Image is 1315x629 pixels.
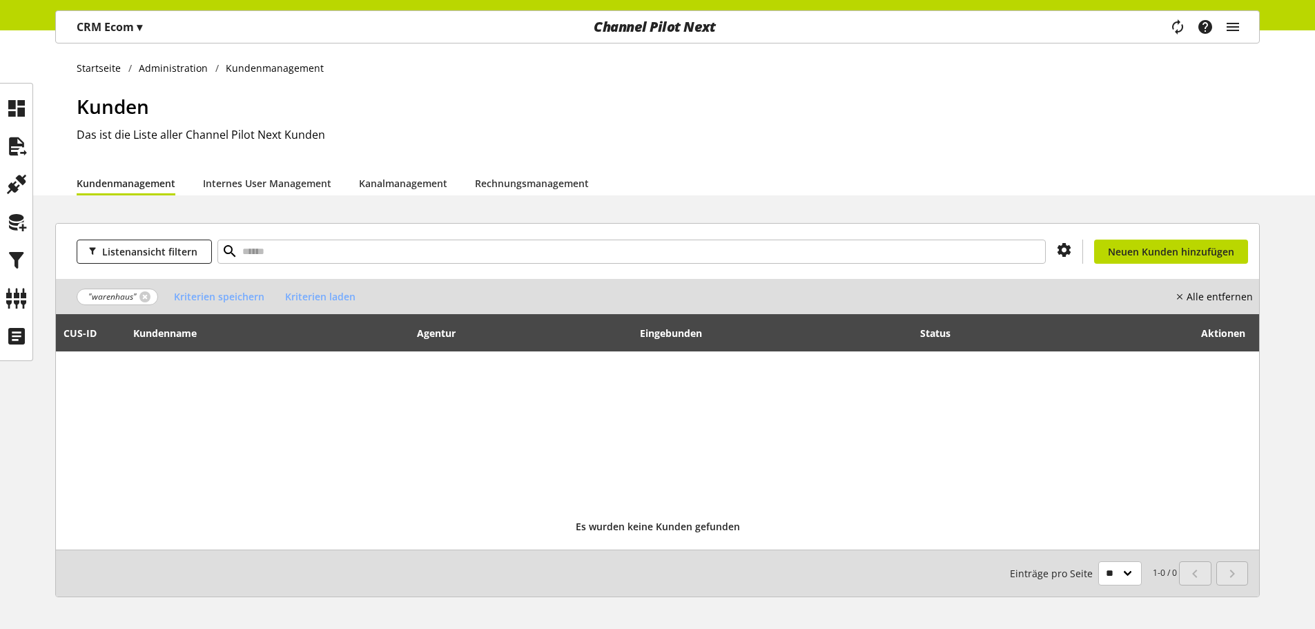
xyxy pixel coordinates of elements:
[285,289,355,304] span: Kriterien laden
[64,508,1252,545] div: Es wurden keine Kunden gefunden
[475,176,589,191] a: Rechnungsmanagement
[174,289,264,304] span: Kriterien speichern
[77,93,149,119] span: Kunden
[417,326,469,340] div: Agentur
[88,291,137,303] span: "warenhaus"
[164,284,275,309] button: Kriterien speichern
[137,19,142,35] span: ▾
[1010,566,1098,581] span: Einträge pro Seite
[275,284,366,309] button: Kriterien laden
[133,326,211,340] div: Kundenname
[102,244,197,259] span: Listenansicht filtern
[1010,561,1177,586] small: 1-0 / 0
[1108,244,1234,259] span: Neuen Kunden hinzufügen
[77,61,128,75] a: Startseite
[77,176,175,191] a: Kundenmanagement
[1094,240,1248,264] a: Neuen Kunden hinzufügen
[203,176,331,191] a: Internes User Management
[359,176,447,191] a: Kanalmanagement
[920,326,964,340] div: Status
[640,326,716,340] div: Eingebunden
[55,10,1260,43] nav: main navigation
[1187,289,1253,304] nobr: Alle entfernen
[77,240,212,264] button: Listenansicht filtern
[132,61,215,75] a: Administration
[77,19,142,35] p: CRM Ecom
[1122,319,1245,347] div: Aktionen
[64,326,110,340] div: CUS-⁠ID
[77,126,1260,143] h2: Das ist die Liste aller Channel Pilot Next Kunden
